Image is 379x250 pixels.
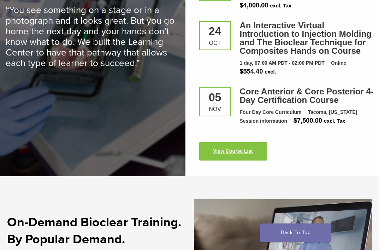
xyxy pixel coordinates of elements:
[6,5,180,69] p: “You see something on a stage or in a photograph and it looks great. But you go home the next day...
[240,21,372,56] a: An Interactive Virtual Introduction to Injection Molding and The Bioclear Technique for Composite...
[205,106,225,112] div: Nov
[205,40,225,46] div: Oct
[260,223,331,242] a: Back To Top
[270,3,291,8] span: excl. Tax
[294,117,322,124] span: $7,500.00
[205,92,225,103] div: 05
[324,118,345,124] span: excl. Tax
[265,69,276,75] span: excl.
[240,68,263,75] span: $554.40
[7,215,181,247] strong: On-Demand Bioclear Training. By Popular Demand.
[199,142,267,161] a: View Course List
[331,59,347,67] div: Online
[308,109,357,116] div: Tacoma, [US_STATE]
[240,2,268,9] span: $4,000.00
[240,59,325,67] div: 1 day, 07:00 AM PDT - 02:00 PM PDT
[205,25,225,37] div: 24
[240,117,288,125] div: Session information
[240,109,302,116] div: Four Day Core Curriculum
[240,87,374,105] a: Core Anterior & Core Posterior 4-Day Certification Course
